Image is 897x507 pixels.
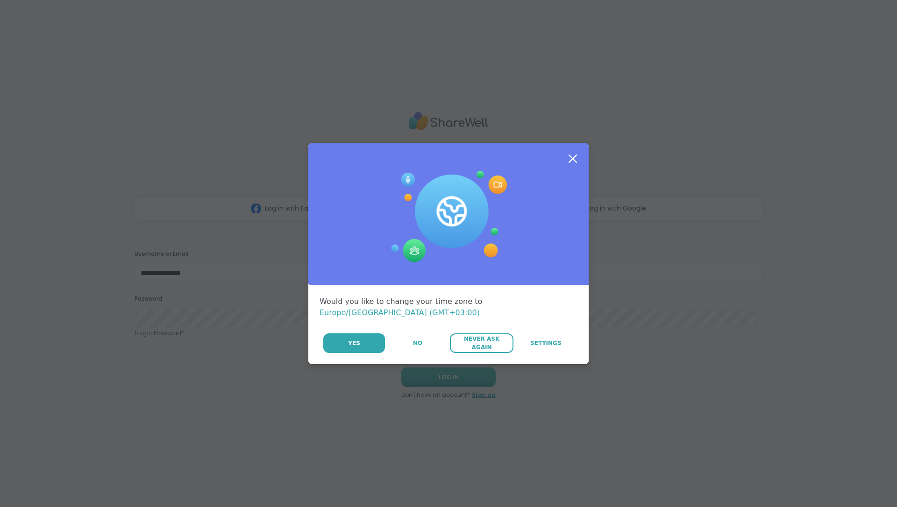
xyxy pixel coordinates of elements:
[348,339,360,347] span: Yes
[323,333,385,353] button: Yes
[320,308,480,317] span: Europe/[GEOGRAPHIC_DATA] (GMT+03:00)
[530,339,562,347] span: Settings
[413,339,422,347] span: No
[320,296,577,318] div: Would you like to change your time zone to
[386,333,449,353] button: No
[514,333,577,353] a: Settings
[455,335,508,352] span: Never Ask Again
[390,171,507,262] img: Session Experience
[450,333,513,353] button: Never Ask Again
